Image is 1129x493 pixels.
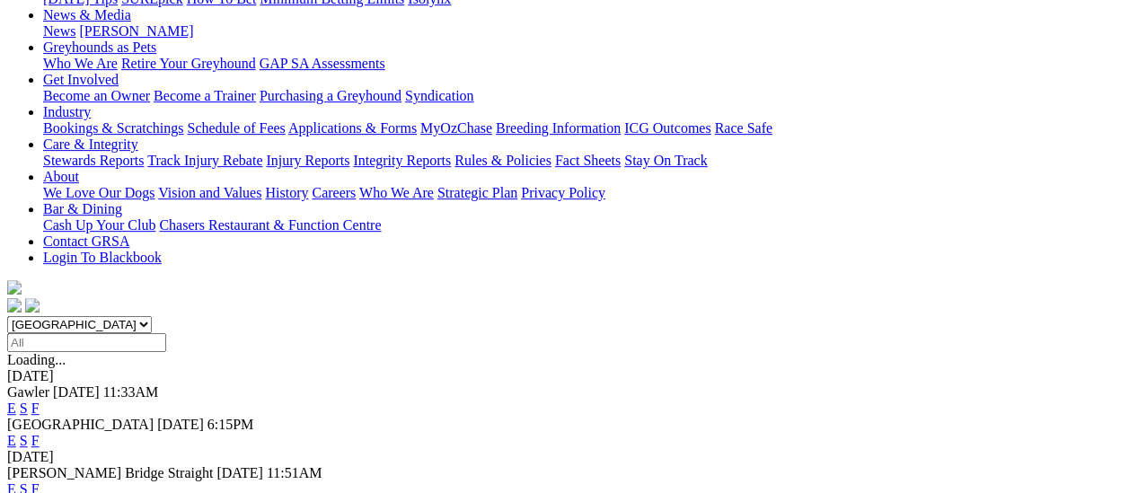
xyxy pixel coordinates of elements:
img: logo-grsa-white.png [7,280,22,295]
a: We Love Our Dogs [43,185,154,200]
a: Careers [312,185,356,200]
a: Become an Owner [43,88,150,103]
a: Stay On Track [624,153,707,168]
div: Industry [43,120,1122,136]
a: E [7,433,16,448]
a: Get Involved [43,72,119,87]
a: Greyhounds as Pets [43,40,156,55]
a: MyOzChase [420,120,492,136]
span: [GEOGRAPHIC_DATA] [7,417,154,432]
a: E [7,401,16,416]
a: S [20,433,28,448]
a: Breeding Information [496,120,621,136]
div: [DATE] [7,449,1122,465]
a: About [43,169,79,184]
a: S [20,401,28,416]
a: Industry [43,104,91,119]
input: Select date [7,333,166,352]
span: 11:33AM [103,384,159,400]
div: News & Media [43,23,1122,40]
a: Retire Your Greyhound [121,56,256,71]
span: [PERSON_NAME] Bridge Straight [7,465,213,480]
div: About [43,185,1122,201]
a: Care & Integrity [43,136,138,152]
img: facebook.svg [7,298,22,313]
a: Strategic Plan [437,185,517,200]
a: Contact GRSA [43,233,129,249]
a: Stewards Reports [43,153,144,168]
a: Integrity Reports [353,153,451,168]
a: GAP SA Assessments [260,56,385,71]
a: ICG Outcomes [624,120,710,136]
div: Greyhounds as Pets [43,56,1122,72]
a: Purchasing a Greyhound [260,88,401,103]
a: Bar & Dining [43,201,122,216]
div: Care & Integrity [43,153,1122,169]
a: Privacy Policy [521,185,605,200]
a: News [43,23,75,39]
span: Gawler [7,384,49,400]
a: Applications & Forms [288,120,417,136]
a: Become a Trainer [154,88,256,103]
a: Injury Reports [266,153,349,168]
span: 6:15PM [207,417,254,432]
a: Cash Up Your Club [43,217,155,233]
a: F [31,433,40,448]
a: History [265,185,308,200]
a: Login To Blackbook [43,250,162,265]
a: Chasers Restaurant & Function Centre [159,217,381,233]
div: [DATE] [7,368,1122,384]
a: Who We Are [43,56,118,71]
a: Fact Sheets [555,153,621,168]
a: Vision and Values [158,185,261,200]
a: News & Media [43,7,131,22]
span: [DATE] [216,465,263,480]
a: [PERSON_NAME] [79,23,193,39]
div: Get Involved [43,88,1122,104]
a: F [31,401,40,416]
a: Schedule of Fees [187,120,285,136]
a: Who We Are [359,185,434,200]
span: [DATE] [157,417,204,432]
span: Loading... [7,352,66,367]
a: Syndication [405,88,473,103]
span: [DATE] [53,384,100,400]
span: 11:51AM [267,465,322,480]
img: twitter.svg [25,298,40,313]
a: Race Safe [714,120,772,136]
a: Rules & Policies [454,153,551,168]
div: Bar & Dining [43,217,1122,233]
a: Bookings & Scratchings [43,120,183,136]
a: Track Injury Rebate [147,153,262,168]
